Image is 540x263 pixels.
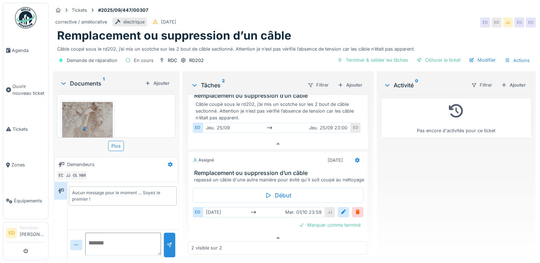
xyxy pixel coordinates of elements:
a: Zones [3,147,48,183]
div: Ajouter [498,80,529,90]
div: Marquer comme terminé [296,220,363,230]
div: Pas encore d'activités pour ce ticket [385,101,527,134]
div: Filtrer [468,80,495,90]
div: ED [491,17,501,27]
div: Demandeurs [67,161,95,168]
div: ED [514,17,524,27]
h1: Remplacement ou suppression d’un câble [57,29,291,42]
div: [DATE] [161,19,176,25]
div: Modifier [466,55,499,65]
a: Tickets [3,111,48,147]
div: Début [193,188,363,203]
span: Zones [11,161,45,168]
div: ED [350,123,360,133]
div: Actions [501,55,533,66]
div: NM [77,170,87,180]
div: Ajouter [142,78,172,88]
div: corrective / améliorative [55,19,107,25]
div: Plus [108,141,124,151]
div: jeu. 25/09 jeu. 25/09 23:00 [203,123,350,133]
div: repassé un câble d'une autre manière pour évité qu'il soit coupé au nettoyage [194,176,365,183]
a: Agenda [3,32,48,68]
span: Agenda [12,47,45,54]
div: JJ [503,17,513,27]
div: ED [193,123,203,133]
h3: Remplacement ou suppression d’un câble [194,170,365,176]
div: électrique [123,19,145,25]
sup: 2 [222,81,225,89]
div: Assigné [193,157,214,163]
div: Terminer & valider les tâches [334,55,411,65]
div: En cours [134,57,153,64]
div: ED [526,17,536,27]
div: Câble coupé sous le rd202, j’ai mis un scotche sur les 2 bout de câble sectionné. Attention je n’... [196,101,363,122]
div: GL [70,170,80,180]
div: [DATE] mer. 01/10 23:59 [203,207,325,217]
span: Équipements [14,197,45,204]
div: Aucun message pour le moment … Soyez le premier ! [72,190,173,202]
div: ED [480,17,490,27]
a: Équipements [3,183,48,219]
div: JJ [325,207,335,217]
li: [PERSON_NAME] [20,225,45,241]
div: [DATE] [328,157,343,164]
span: Tickets [12,126,45,133]
div: RD202 [189,57,204,64]
div: Activité [384,81,465,89]
div: Filtrer [304,80,332,90]
div: Ajouter [335,80,365,90]
a: Ouvrir nouveau ticket [3,68,48,111]
div: ED [56,170,66,180]
div: Tickets [72,7,87,14]
div: JJ [63,170,73,180]
div: Technicien [20,225,45,231]
img: Badge_color-CXgf-gQk.svg [15,7,36,29]
div: Documents [60,79,142,88]
div: Tâches [191,81,302,89]
div: Câble coupé sous le rd202, j’ai mis un scotche sur les 2 bout de câble sectionné. Attention je n’... [57,43,531,52]
li: ED [6,228,17,238]
strong: #2025/09/447/00307 [95,7,151,14]
sup: 1 [103,79,105,88]
div: Clôturer le ticket [414,55,463,65]
img: hvj2vzhpe6kr6tutok2oaf1gm0q8 [62,102,113,170]
a: ED Technicien[PERSON_NAME] [6,225,45,242]
span: Ouvrir nouveau ticket [12,83,45,97]
div: 2 visible sur 2 [191,244,222,251]
div: RDC [168,57,177,64]
h3: Remplacement ou suppression d’un câble [194,92,365,99]
sup: 0 [415,81,418,89]
div: Demande de réparation [67,57,117,64]
div: ED [193,207,203,217]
